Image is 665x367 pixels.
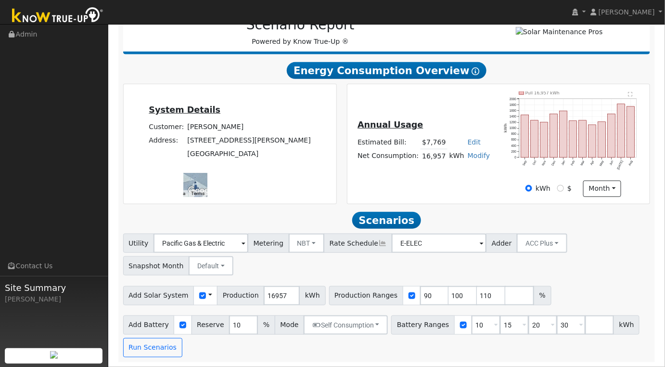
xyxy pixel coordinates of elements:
[536,183,550,194] label: kWh
[525,91,560,95] text: Pull 16,957 kWh
[191,191,205,196] a: Terms (opens in new tab)
[352,212,421,229] span: Scenarios
[50,351,58,359] img: retrieve
[550,114,558,157] rect: onclick=""
[248,234,289,253] span: Metering
[472,67,480,75] i: Show Help
[628,159,634,166] text: Aug
[186,134,313,147] td: [STREET_ADDRESS][PERSON_NAME]
[186,184,217,197] a: Open this area in Google Maps (opens a new window)
[421,149,448,163] td: 16,957
[149,105,220,115] u: System Details
[510,103,517,106] text: 1800
[588,125,596,157] rect: onclick=""
[147,120,186,134] td: Customer:
[189,256,233,275] button: Default
[503,123,508,132] text: kWh
[609,159,614,166] text: Jun
[486,234,517,253] span: Adder
[521,115,529,157] rect: onclick=""
[560,111,567,157] rect: onclick=""
[551,159,557,166] text: Dec
[510,97,517,100] text: 2000
[534,286,551,305] span: %
[186,184,217,197] img: Google
[448,149,466,163] td: kWh
[515,156,517,159] text: 0
[579,120,587,157] rect: onclick=""
[570,159,575,166] text: Feb
[511,144,516,147] text: 400
[299,286,325,305] span: kWh
[608,114,615,157] rect: onclick=""
[128,17,473,47] div: Powered by Know True-Up ®
[324,234,392,253] span: Rate Schedule
[627,106,635,157] rect: onclick=""
[567,183,572,194] label: $
[123,338,182,357] button: Run Scenarios
[598,122,606,157] rect: onclick=""
[583,181,621,197] button: month
[356,135,421,149] td: Estimated Bill:
[561,159,566,166] text: Jan
[599,159,605,167] text: May
[186,120,313,134] td: [PERSON_NAME]
[391,315,455,335] span: Battery Ranges
[540,122,548,157] rect: onclick=""
[541,159,547,166] text: Nov
[186,147,313,161] td: [GEOGRAPHIC_DATA]
[532,160,537,166] text: Oct
[516,27,603,37] img: Solar Maintenance Pros
[617,104,625,157] rect: onclick=""
[358,120,423,130] u: Annual Usage
[614,315,639,335] span: kWh
[522,159,528,166] text: Sep
[468,138,481,146] a: Edit
[599,8,655,16] span: [PERSON_NAME]
[356,149,421,163] td: Net Consumption:
[392,234,486,253] input: Select a Rate Schedule
[257,315,275,335] span: %
[289,234,325,253] button: NBT
[531,120,538,157] rect: onclick=""
[133,17,468,33] h2: Scenario Report
[5,294,103,304] div: [PERSON_NAME]
[511,138,516,141] text: 600
[517,234,567,253] button: ACC Plus
[511,150,516,153] text: 200
[590,159,596,166] text: Apr
[153,234,248,253] input: Select a Utility
[468,152,490,159] a: Modify
[616,160,624,170] text: [DATE]
[123,315,175,335] span: Add Battery
[5,281,103,294] span: Site Summary
[580,159,585,166] text: Mar
[275,315,304,335] span: Mode
[510,126,517,130] text: 1000
[147,134,186,147] td: Address:
[628,92,633,96] text: 
[511,132,516,135] text: 800
[557,185,564,192] input: $
[421,135,448,149] td: $7,769
[123,286,194,305] span: Add Solar System
[7,5,108,27] img: Know True-Up
[510,120,517,124] text: 1200
[217,286,264,305] span: Production
[569,121,577,157] rect: onclick=""
[304,315,388,335] button: Self Consumption
[329,286,403,305] span: Production Ranges
[510,115,517,118] text: 1400
[510,109,517,112] text: 1600
[123,234,154,253] span: Utility
[192,315,230,335] span: Reserve
[287,62,486,79] span: Energy Consumption Overview
[123,256,190,275] span: Snapshot Month
[525,185,532,192] input: kWh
